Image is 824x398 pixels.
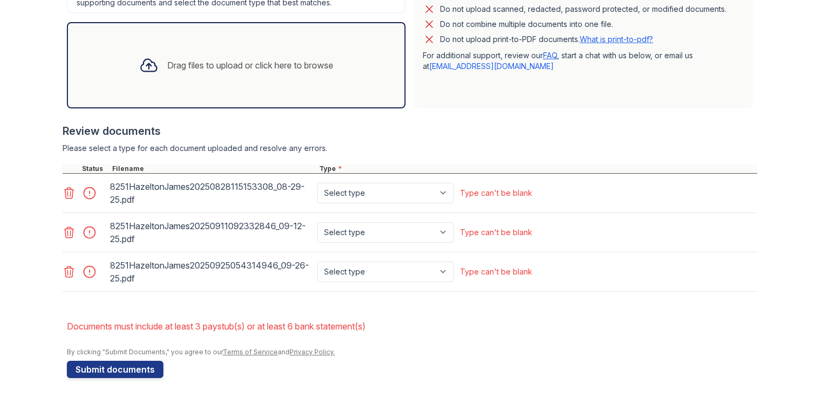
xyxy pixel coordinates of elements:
p: Do not upload print-to-PDF documents. [440,34,653,45]
a: FAQ [543,51,557,60]
a: Terms of Service [223,348,278,356]
div: Please select a type for each document uploaded and resolve any errors. [63,143,757,154]
div: By clicking "Submit Documents," you agree to our and [67,348,757,356]
div: Review documents [63,123,757,139]
div: Type [317,164,757,173]
a: What is print-to-pdf? [580,35,653,44]
div: Filename [110,164,317,173]
p: For additional support, review our , start a chat with us below, or email us at [423,50,744,72]
div: 8251HazeltonJames20250925054314946_09-26-25.pdf [110,257,313,287]
a: [EMAIL_ADDRESS][DOMAIN_NAME] [429,61,554,71]
div: Type can't be blank [460,266,532,277]
div: Drag files to upload or click here to browse [167,59,333,72]
div: Do not upload scanned, redacted, password protected, or modified documents. [440,3,726,16]
div: Status [80,164,110,173]
li: Documents must include at least 3 paystub(s) or at least 6 bank statement(s) [67,315,757,337]
div: Type can't be blank [460,227,532,238]
div: Type can't be blank [460,188,532,198]
a: Privacy Policy. [290,348,335,356]
div: 8251HazeltonJames20250911092332846_09-12-25.pdf [110,217,313,248]
button: Submit documents [67,361,163,378]
div: 8251HazeltonJames20250828115153308_08-29-25.pdf [110,178,313,208]
div: Do not combine multiple documents into one file. [440,18,613,31]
